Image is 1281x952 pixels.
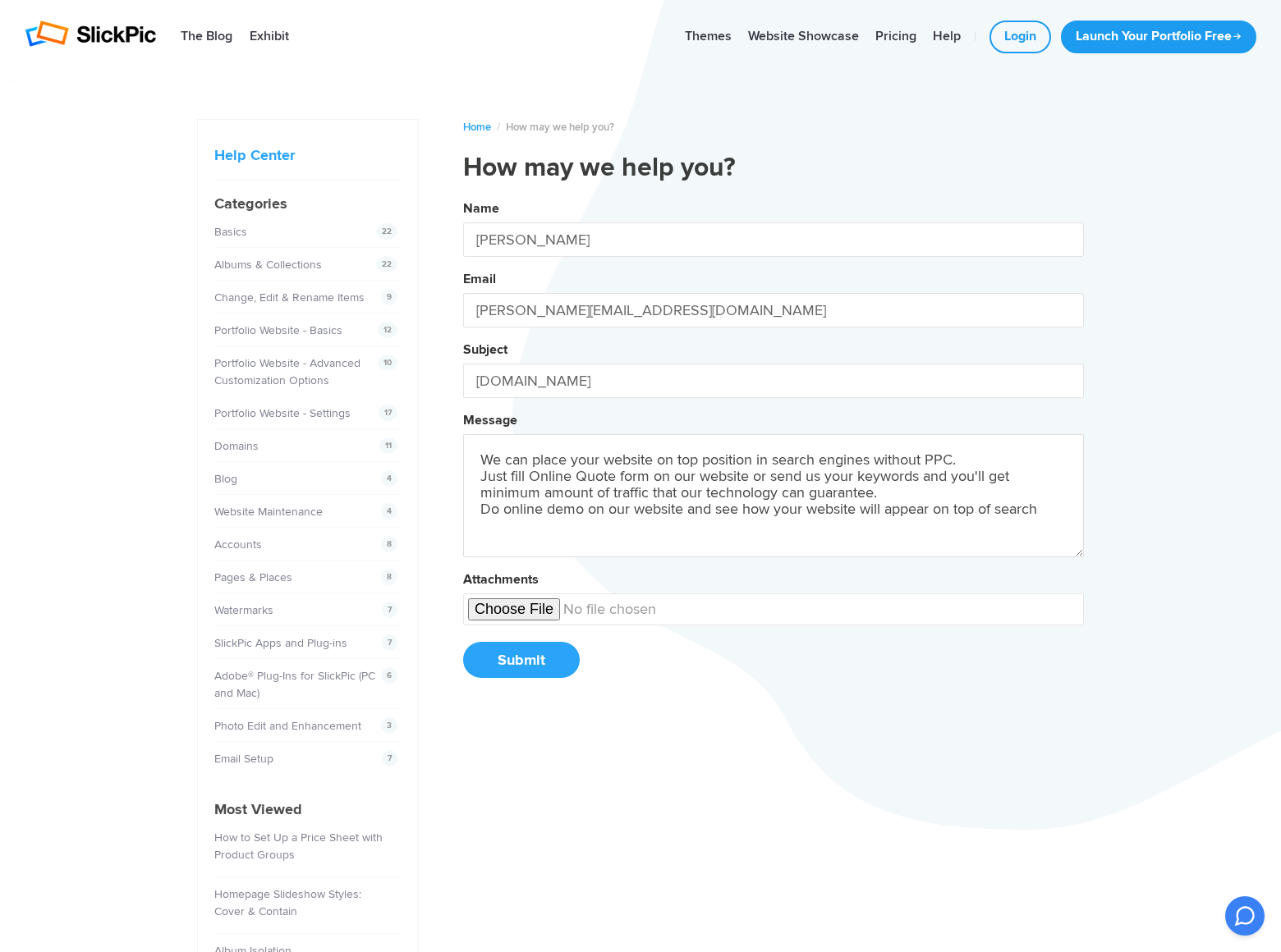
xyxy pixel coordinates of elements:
[214,406,351,420] a: Portfolio Website - Settings
[463,152,1084,185] h1: How may we help you?
[463,412,517,428] label: Message
[214,505,323,519] a: Website Maintenance
[376,256,397,272] span: 22
[214,570,292,584] a: Pages & Places
[382,750,397,767] span: 7
[214,799,402,821] h4: Most Viewed
[381,470,397,487] span: 4
[214,831,383,862] a: How to Set Up a Price Sheet with Product Groups
[497,121,500,134] span: /
[214,193,402,215] h4: Categories
[382,634,397,651] span: 7
[463,642,580,678] button: Submit
[463,571,539,588] label: Attachments
[463,222,1084,257] input: Your Name
[381,569,397,585] span: 8
[463,200,499,217] label: Name
[379,405,397,421] span: 17
[214,719,361,733] a: Photo Edit and Enhancement
[381,289,397,305] span: 9
[214,225,247,239] a: Basics
[214,669,375,700] a: Adobe® Plug-Ins for SlickPic (PC and Mac)
[463,271,496,287] label: Email
[214,439,259,453] a: Domains
[463,593,1084,625] input: undefined
[381,503,397,519] span: 4
[382,602,397,618] span: 7
[214,752,273,766] a: Email Setup
[379,437,397,454] span: 11
[463,195,1084,695] button: NameEmailSubjectMessageAttachmentsSubmit
[378,322,397,338] span: 12
[381,717,397,734] span: 3
[214,356,360,387] a: Portfolio Website - Advanced Customization Options
[214,603,273,617] a: Watermarks
[214,538,262,552] a: Accounts
[214,291,365,304] a: Change, Edit & Rename Items
[463,341,507,358] label: Subject
[376,223,397,240] span: 22
[463,293,1084,327] input: Your Email
[214,323,342,337] a: Portfolio Website - Basics
[214,472,237,486] a: Blog
[463,121,491,134] a: Home
[381,667,397,684] span: 6
[214,636,347,650] a: SlickPic Apps and Plug-ins
[214,146,295,164] a: Help Center
[506,121,614,134] span: How may we help you?
[381,536,397,552] span: 8
[463,364,1084,398] input: Your Subject
[214,258,322,272] a: Albums & Collections
[214,887,361,918] a: Homepage Slideshow Styles: Cover & Contain
[378,355,397,371] span: 10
